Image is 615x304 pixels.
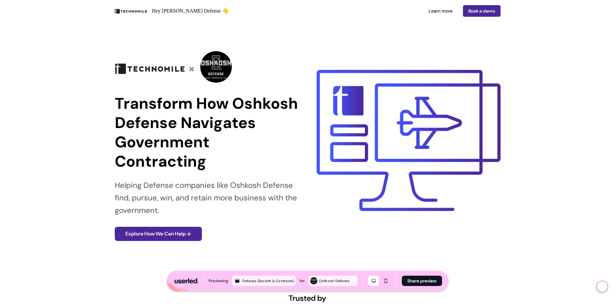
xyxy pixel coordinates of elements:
p: Hey [PERSON_NAME] Defense 👋 [152,7,229,15]
button: Explore How We Can Help ↓ [115,227,202,241]
div: for [300,278,305,284]
p: Trusted by [289,292,326,304]
div: Oshkosh Defense [319,278,356,284]
a: Learn more [423,5,458,17]
button: Share preview [402,276,442,286]
button: Mobile mode [380,276,391,286]
div: Defense (Growth & Contracts) [242,278,294,284]
p: Helping Defense companies like Oshkosh Defense find, pursue, win, and retain more business with t... [115,179,299,216]
div: Previewing [209,278,228,284]
a: Book a demo [463,5,501,17]
p: Transform How Oshkosh Defense Navigates Government Contracting [115,94,299,171]
button: Desktop mode [368,276,379,286]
